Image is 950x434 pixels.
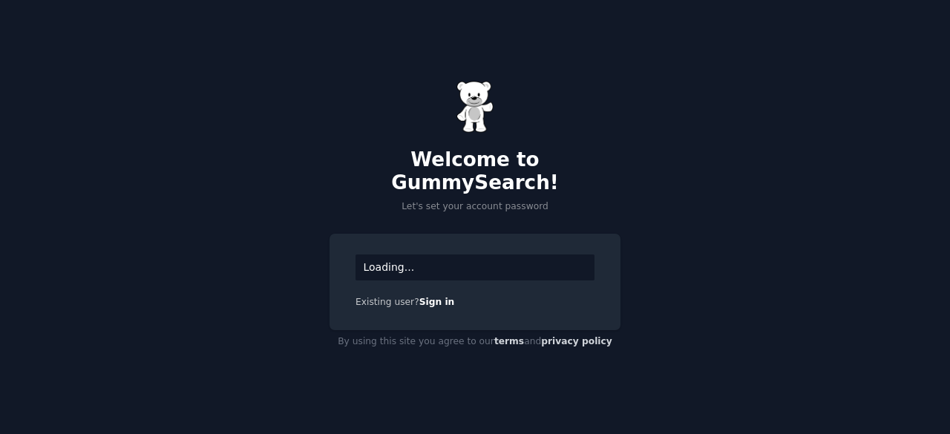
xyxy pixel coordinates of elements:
[330,200,620,214] p: Let's set your account password
[419,297,455,307] a: Sign in
[356,297,419,307] span: Existing user?
[494,336,524,346] a: terms
[330,330,620,354] div: By using this site you agree to our and
[541,336,612,346] a: privacy policy
[330,148,620,195] h2: Welcome to GummySearch!
[356,254,594,280] div: Loading...
[456,81,494,133] img: Gummy Bear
